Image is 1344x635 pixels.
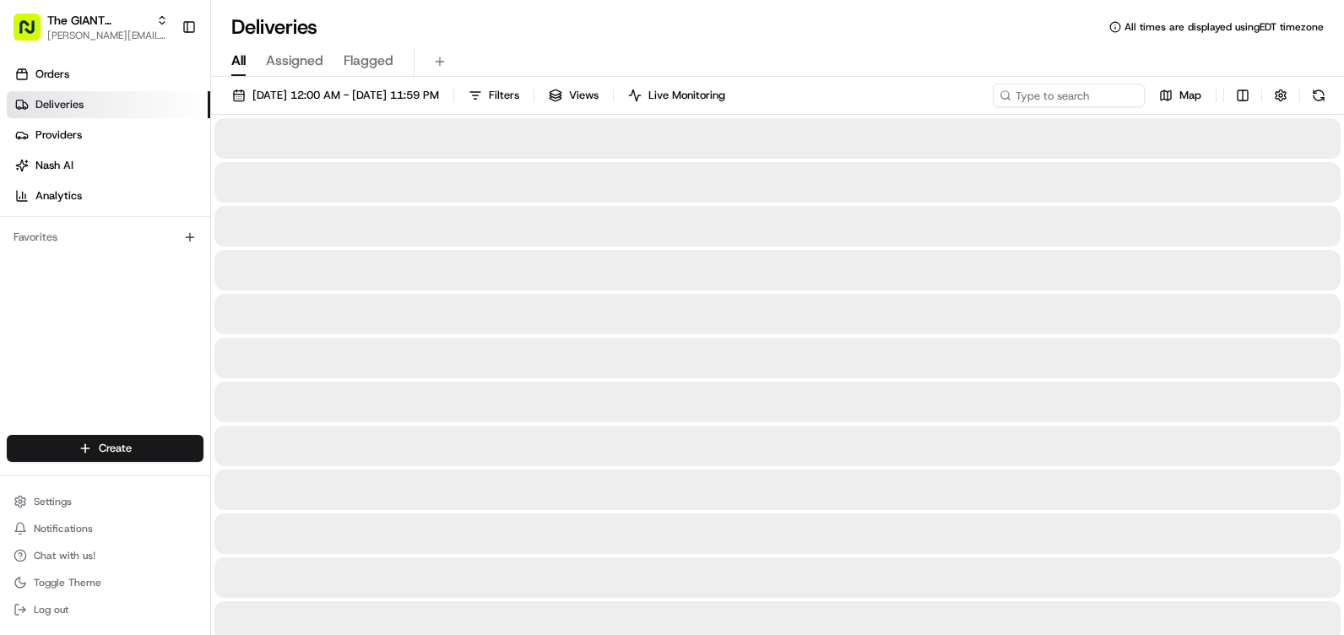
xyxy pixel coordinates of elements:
button: Views [541,84,606,107]
button: Notifications [7,517,203,540]
h1: Deliveries [231,14,317,41]
span: All [231,51,246,71]
span: Analytics [35,188,82,204]
button: The GIANT Company[PERSON_NAME][EMAIL_ADDRESS][PERSON_NAME][DOMAIN_NAME] [7,7,175,47]
div: Favorites [7,224,203,251]
span: All times are displayed using EDT timezone [1125,20,1324,34]
span: Filters [489,88,519,103]
span: Assigned [266,51,323,71]
span: Chat with us! [34,549,95,562]
span: [DATE] 12:00 AM - [DATE] 11:59 PM [252,88,439,103]
a: Deliveries [7,91,210,118]
span: Live Monitoring [648,88,725,103]
a: Nash AI [7,152,210,179]
span: Notifications [34,522,93,535]
span: Settings [34,495,72,508]
span: Orders [35,67,69,82]
button: Settings [7,490,203,513]
span: Map [1179,88,1201,103]
button: Live Monitoring [621,84,733,107]
span: Log out [34,603,68,616]
button: [DATE] 12:00 AM - [DATE] 11:59 PM [225,84,447,107]
button: [PERSON_NAME][EMAIL_ADDRESS][PERSON_NAME][DOMAIN_NAME] [47,29,168,42]
button: Map [1152,84,1209,107]
span: Nash AI [35,158,73,173]
a: Analytics [7,182,210,209]
span: Flagged [344,51,393,71]
button: Chat with us! [7,544,203,567]
button: Filters [461,84,527,107]
button: Toggle Theme [7,571,203,594]
button: Refresh [1307,84,1330,107]
span: Deliveries [35,97,84,112]
button: Create [7,435,203,462]
input: Type to search [993,84,1145,107]
button: The GIANT Company [47,12,149,29]
span: Toggle Theme [34,576,101,589]
a: Orders [7,61,210,88]
button: Log out [7,598,203,621]
span: Create [99,441,132,456]
a: Providers [7,122,210,149]
span: Providers [35,128,82,143]
span: Views [569,88,599,103]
